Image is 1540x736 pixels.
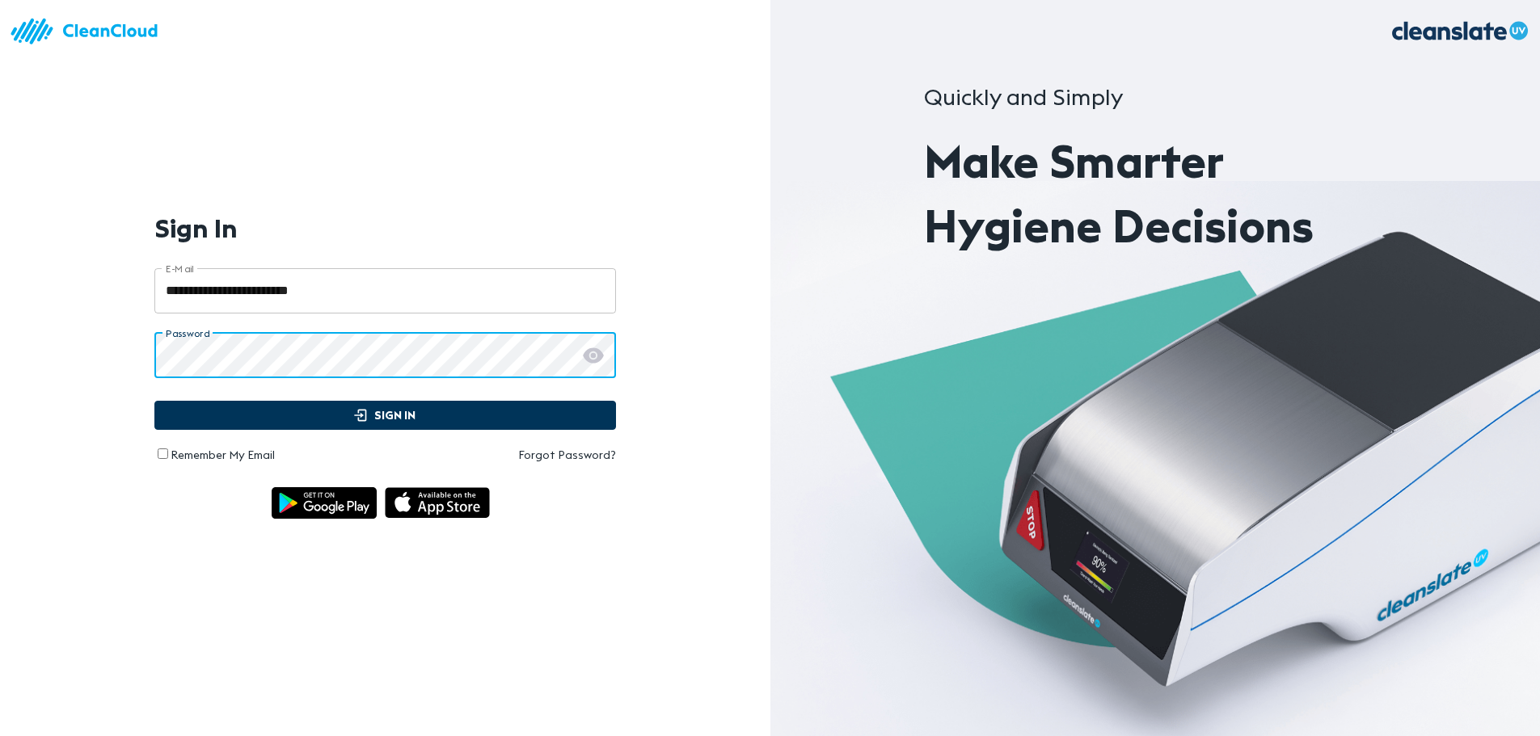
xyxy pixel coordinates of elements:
h1: Sign In [154,213,238,243]
keeper-lock: Open Keeper Popup [585,346,605,365]
span: Quickly and Simply [924,82,1123,111]
img: logo.83bc1f05.svg [8,8,170,54]
a: Forgot Password? [385,447,616,463]
span: Sign In [171,406,600,426]
button: Sign In [154,401,617,431]
p: Make Smarter Hygiene Decisions [924,129,1386,259]
img: img_appstore.1cb18997.svg [385,487,490,519]
img: img_android.ce55d1a6.svg [272,487,377,519]
label: Remember My Email [171,448,275,462]
img: logo_.070fea6c.svg [1378,8,1540,54]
